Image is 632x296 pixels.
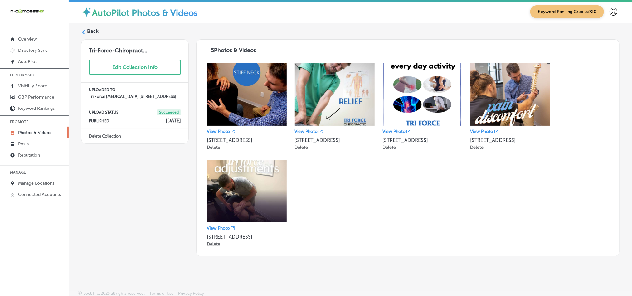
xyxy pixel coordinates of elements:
p: Delete [470,145,484,150]
span: Keyword Ranking Credits: 720 [530,5,604,18]
a: View Photo [295,129,323,134]
p: Delete [207,145,220,150]
span: Succeeded [157,109,181,115]
h4: [DATE] [166,118,181,124]
img: Collection thumbnail [382,63,462,126]
h3: Tri-Force-Chiropract... [81,40,188,54]
img: Collection thumbnail [207,160,287,222]
p: [STREET_ADDRESS] [470,137,550,143]
a: View Photo [207,129,235,134]
p: [STREET_ADDRESS] [295,137,375,143]
p: View Photo [207,129,230,134]
p: Delete [295,145,308,150]
p: Reputation [18,153,40,158]
p: Overview [18,36,37,42]
img: autopilot-icon [81,7,92,17]
a: View Photo [470,129,498,134]
p: Photos & Videos [18,130,51,135]
p: UPLOAD STATUS [89,110,119,114]
a: View Photo [207,226,235,231]
p: Manage Locations [18,181,54,186]
p: Visibility Score [18,83,47,89]
p: Delete [207,241,220,247]
p: View Photo [470,129,493,134]
p: UPLOADED TO [89,88,181,92]
p: [STREET_ADDRESS] [207,137,287,143]
p: Locl, Inc. 2025 all rights reserved. [83,291,145,296]
p: AutoPilot [18,59,37,64]
p: Delete [382,145,396,150]
p: [STREET_ADDRESS] [382,137,462,143]
button: Edit Collection Info [89,60,181,75]
p: Posts [18,141,29,147]
p: GBP Performance [18,95,54,100]
img: Collection thumbnail [295,63,375,126]
p: Directory Sync [18,48,48,53]
h4: Tri Force [MEDICAL_DATA] [STREET_ADDRESS] [89,94,181,99]
img: Collection thumbnail [470,63,550,126]
p: View Photo [207,226,230,231]
p: Connected Accounts [18,192,61,197]
p: View Photo [295,129,318,134]
p: PUBLISHED [89,119,109,123]
p: View Photo [382,129,406,134]
img: Collection thumbnail [207,63,287,126]
img: 660ab0bf-5cc7-4cb8-ba1c-48b5ae0f18e60NCTV_CLogo_TV_Black_-500x88.png [10,8,44,14]
p: [STREET_ADDRESS] [207,234,287,240]
a: Delete Collection [89,134,121,138]
label: AutoPilot Photos & Videos [92,8,198,18]
p: Keyword Rankings [18,106,55,111]
span: 5 Photos & Videos [211,47,256,54]
label: Back [87,28,99,35]
a: View Photo [382,129,410,134]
